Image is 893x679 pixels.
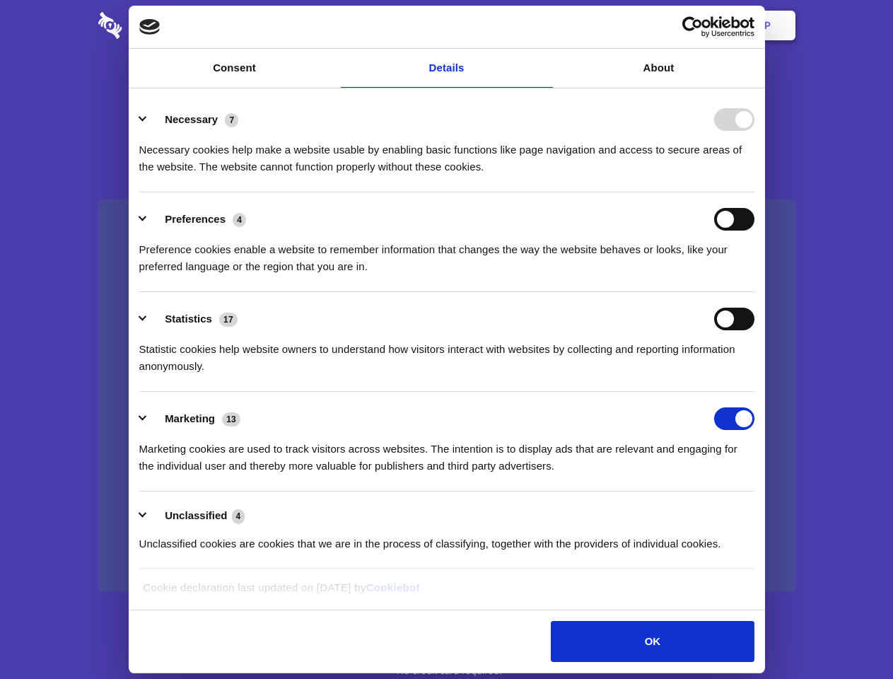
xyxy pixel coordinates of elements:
img: logo-wordmark-white-trans-d4663122ce5f474addd5e946df7df03e33cb6a1c49d2221995e7729f52c070b2.svg [98,12,219,39]
span: 17 [219,313,238,327]
button: Marketing (13) [139,407,250,430]
a: Usercentrics Cookiebot - opens in a new window [631,16,754,37]
h4: Auto-redaction of sensitive data, encrypted data sharing and self-destructing private chats. Shar... [98,129,795,175]
div: Cookie declaration last updated on [DATE] by [132,579,761,607]
div: Necessary cookies help make a website usable by enabling basic functions like page navigation and... [139,131,754,175]
button: OK [551,621,754,662]
button: Necessary (7) [139,108,247,131]
span: 13 [222,412,240,426]
label: Necessary [165,113,218,125]
a: Cookiebot [366,581,420,593]
a: Wistia video thumbnail [98,199,795,592]
span: 4 [232,509,245,523]
div: Unclassified cookies are cookies that we are in the process of classifying, together with the pro... [139,525,754,552]
label: Statistics [165,313,212,325]
a: Login [641,4,703,47]
iframe: Drift Widget Chat Controller [822,608,876,662]
button: Unclassified (4) [139,507,254,525]
h1: Eliminate Slack Data Loss. [98,64,795,115]
img: logo [139,19,160,35]
div: Marketing cookies are used to track visitors across websites. The intention is to display ads tha... [139,430,754,475]
a: Pricing [415,4,477,47]
button: Preferences (4) [139,208,255,231]
div: Preference cookies enable a website to remember information that changes the way the website beha... [139,231,754,275]
a: Consent [129,49,341,88]
span: 7 [225,113,238,127]
span: 4 [233,213,246,227]
button: Statistics (17) [139,308,247,330]
div: Statistic cookies help website owners to understand how visitors interact with websites by collec... [139,330,754,375]
a: Contact [573,4,638,47]
a: About [553,49,765,88]
label: Marketing [165,412,215,424]
a: Details [341,49,553,88]
label: Preferences [165,213,226,225]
